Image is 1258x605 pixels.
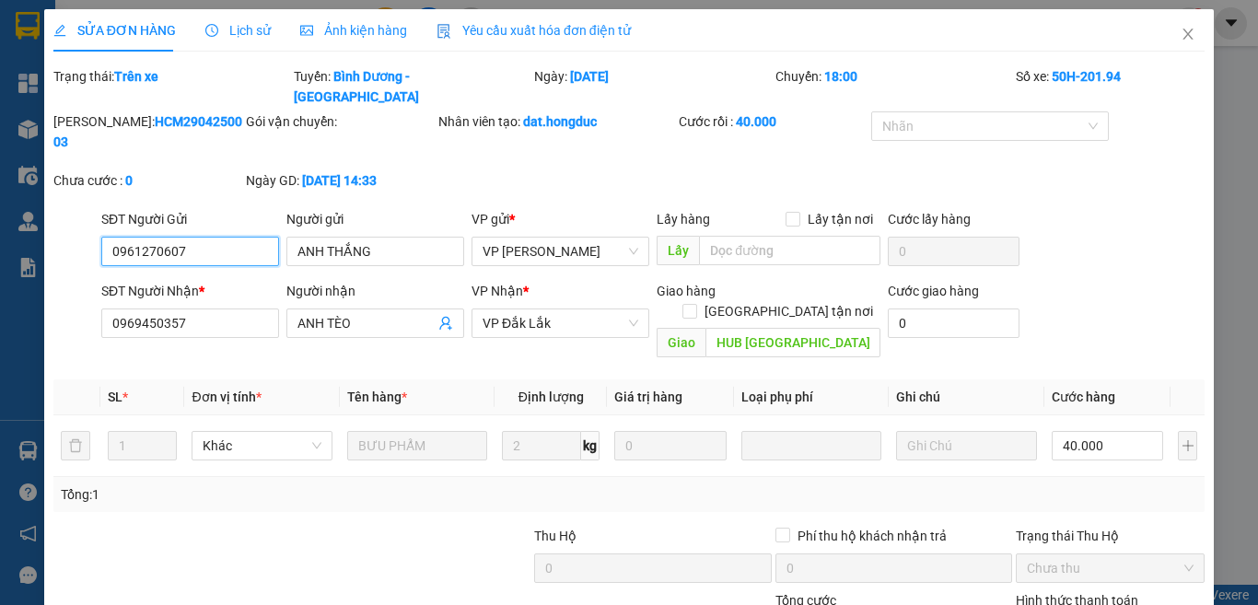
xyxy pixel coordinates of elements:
button: Close [1162,9,1214,61]
button: delete [61,431,90,460]
span: [GEOGRAPHIC_DATA] tận nơi [697,301,880,321]
label: Cước lấy hàng [888,212,971,227]
b: 18:00 [824,69,857,84]
b: [DATE] [570,69,609,84]
div: Gói vận chuyển: [246,111,435,132]
span: VP Hồ Chí Minh [483,238,638,265]
span: user-add [438,316,453,331]
input: Dọc đường [699,236,880,265]
span: picture [300,24,313,37]
div: VP gửi [472,209,649,229]
span: Phí thu hộ khách nhận trả [790,526,954,546]
li: Tổng kho TTC [PERSON_NAME], Đường 10, [PERSON_NAME], Dĩ An [102,45,418,91]
div: Cước rồi : [679,111,868,132]
div: Chưa cước : [53,170,242,191]
span: Lấy [657,236,699,265]
span: Lấy hàng [657,212,710,227]
div: Số xe: [1014,66,1206,107]
li: Hotline: 0786454126 [102,91,418,114]
span: Giao [657,328,705,357]
th: Loại phụ phí [734,379,889,415]
span: Định lượng [518,390,584,404]
input: VD: Bàn, Ghế [347,431,487,460]
span: VP Nhận [472,284,523,298]
span: kg [581,431,600,460]
b: 0 [125,173,133,188]
span: Giá trị hàng [614,390,682,404]
img: icon [437,24,451,39]
div: Tổng: 1 [61,484,487,505]
b: Phiếu giao hàng [174,118,344,141]
b: Hồng Đức Express [162,21,358,44]
span: Yêu cầu xuất hóa đơn điện tử [437,23,631,38]
span: Khác [203,432,320,460]
span: VP Đắk Lắk [483,309,638,337]
div: Ngày GD: [246,170,435,191]
span: clock-circle [205,24,218,37]
span: SỬA ĐƠN HÀNG [53,23,176,38]
div: Người gửi [286,209,464,229]
input: Dọc đường [705,328,880,357]
span: Giao hàng [657,284,716,298]
div: Nhân viên tạo: [438,111,675,132]
b: 40.000 [736,114,776,129]
button: plus [1178,431,1197,460]
label: Cước giao hàng [888,284,979,298]
span: Cước hàng [1052,390,1115,404]
span: SL [108,390,122,404]
input: 0 [614,431,727,460]
input: Ghi Chú [896,431,1036,460]
b: 50H-201.94 [1052,69,1121,84]
b: Bình Dương - [GEOGRAPHIC_DATA] [294,69,419,104]
input: Cước giao hàng [888,308,1019,338]
span: Tên hàng [347,390,407,404]
span: Lấy tận nơi [800,209,880,229]
span: Lịch sử [205,23,271,38]
div: Chuyến: [774,66,1014,107]
span: close [1181,27,1195,41]
div: Ngày: [532,66,773,107]
div: Tuyến: [292,66,532,107]
div: [PERSON_NAME]: [53,111,242,152]
span: Thu Hộ [534,529,577,543]
th: Ghi chú [889,379,1043,415]
b: Trên xe [114,69,158,84]
div: SĐT Người Gửi [101,209,279,229]
span: Chưa thu [1027,554,1194,582]
div: Người nhận [286,281,464,301]
span: edit [53,24,66,37]
input: Cước lấy hàng [888,237,1019,266]
div: SĐT Người Nhận [101,281,279,301]
b: [DATE] 14:33 [302,173,377,188]
span: Ảnh kiện hàng [300,23,407,38]
div: Trạng thái Thu Hộ [1016,526,1205,546]
img: logo.jpg [23,23,115,115]
span: Đơn vị tính [192,390,261,404]
div: Trạng thái: [52,66,292,107]
b: dat.hongduc [523,114,597,129]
